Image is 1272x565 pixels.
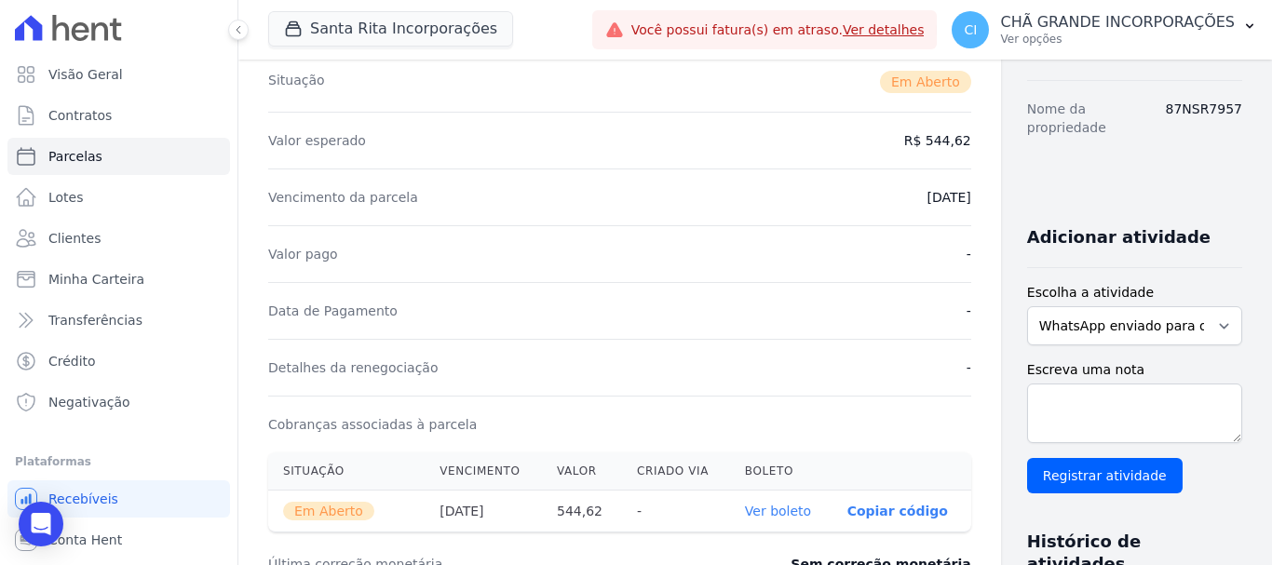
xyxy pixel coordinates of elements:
[937,4,1272,56] button: CI CHÃ GRANDE INCORPORAÇÕES Ver opções
[1000,13,1235,32] p: CHÃ GRANDE INCORPORAÇÕES
[7,302,230,339] a: Transferências
[7,383,230,421] a: Negativação
[7,56,230,93] a: Visão Geral
[7,138,230,175] a: Parcelas
[48,65,123,84] span: Visão Geral
[1027,360,1242,380] label: Escreva uma nota
[847,504,948,518] button: Copiar código
[7,220,230,257] a: Clientes
[268,452,425,491] th: Situação
[1027,226,1211,249] h3: Adicionar atividade
[268,415,477,434] dt: Cobranças associadas à parcela
[904,131,971,150] dd: R$ 544,62
[967,302,971,320] dd: -
[730,452,832,491] th: Boleto
[268,358,439,377] dt: Detalhes da renegociação
[48,229,101,248] span: Clientes
[927,188,970,207] dd: [DATE]
[48,393,130,411] span: Negativação
[7,480,230,518] a: Recebíveis
[48,311,142,330] span: Transferências
[283,502,374,520] span: Em Aberto
[542,452,622,491] th: Valor
[425,452,542,491] th: Vencimento
[268,188,418,207] dt: Vencimento da parcela
[542,491,622,532] th: 544,62
[843,22,925,37] a: Ver detalhes
[1165,100,1242,137] dd: 87NSR7957
[7,97,230,134] a: Contratos
[19,502,63,546] div: Open Intercom Messenger
[48,106,112,125] span: Contratos
[425,491,542,532] th: [DATE]
[631,20,925,40] span: Você possui fatura(s) em atraso.
[622,491,730,532] th: -
[7,261,230,298] a: Minha Carteira
[622,452,730,491] th: Criado via
[745,504,811,518] a: Ver boleto
[880,71,971,93] span: Em Aberto
[1027,283,1242,303] label: Escolha a atividade
[1027,458,1183,493] input: Registrar atividade
[965,23,978,36] span: CI
[7,179,230,216] a: Lotes
[48,352,96,370] span: Crédito
[48,147,102,166] span: Parcelas
[48,270,144,289] span: Minha Carteira
[268,302,398,320] dt: Data de Pagamento
[268,245,338,263] dt: Valor pago
[268,11,513,47] button: Santa Rita Incorporações
[7,343,230,380] a: Crédito
[268,131,366,150] dt: Valor esperado
[1027,100,1151,137] dt: Nome da propriedade
[967,245,971,263] dd: -
[1000,32,1235,47] p: Ver opções
[268,71,325,93] dt: Situação
[48,188,84,207] span: Lotes
[48,531,122,549] span: Conta Hent
[15,451,223,473] div: Plataformas
[7,521,230,558] a: Conta Hent
[48,490,118,508] span: Recebíveis
[967,358,971,377] dd: -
